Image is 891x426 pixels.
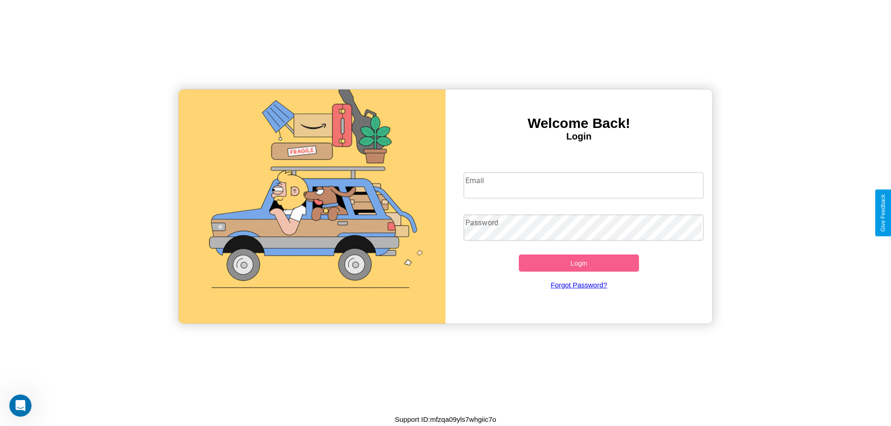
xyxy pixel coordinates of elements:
a: Forgot Password? [459,272,699,298]
img: gif [179,89,445,324]
div: Give Feedback [880,194,886,232]
h4: Login [445,131,712,142]
iframe: Intercom live chat [9,394,32,417]
button: Login [519,254,639,272]
p: Support ID: mfzqa09yls7whgiic7o [395,413,496,426]
h3: Welcome Back! [445,115,712,131]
